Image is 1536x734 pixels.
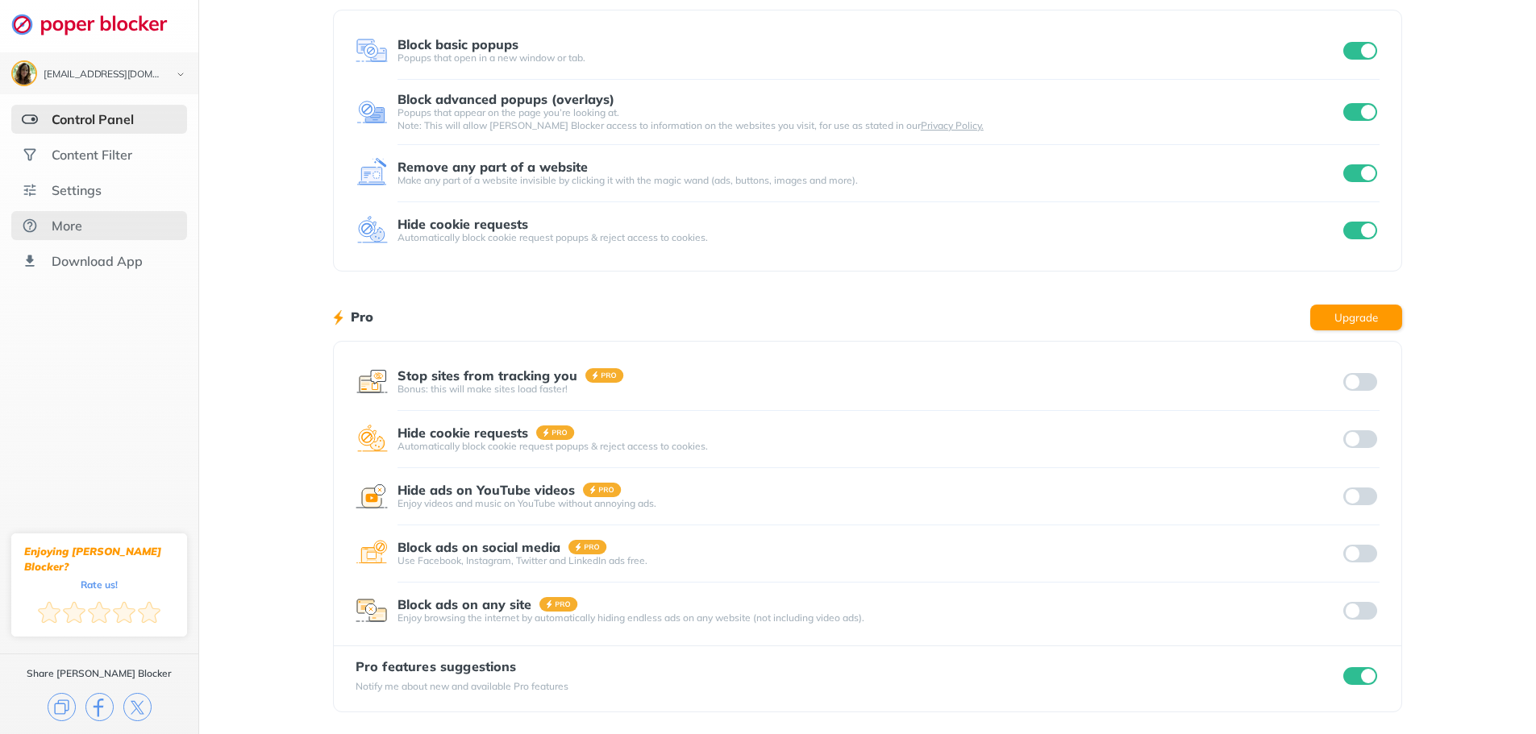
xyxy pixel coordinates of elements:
[81,581,118,588] div: Rate us!
[22,147,38,163] img: social.svg
[356,537,388,570] img: feature icon
[539,597,578,612] img: pro-badge.svg
[921,119,984,131] a: Privacy Policy.
[22,253,38,269] img: download-app.svg
[398,612,1341,624] div: Enjoy browsing the internet by automatically hiding endless ads on any website (not including vid...
[24,544,174,574] div: Enjoying [PERSON_NAME] Blocker?
[583,483,622,497] img: pro-badge.svg
[398,160,588,174] div: Remove any part of a website
[398,483,575,497] div: Hide ads on YouTube videos
[356,157,388,189] img: feature icon
[44,69,163,81] div: pennyschweitzerprice@gmail.com
[585,368,624,383] img: pro-badge.svg
[52,253,143,269] div: Download App
[356,366,388,398] img: feature icon
[398,174,1341,187] div: Make any part of a website invisible by clicking it with the magic wand (ads, buttons, images and...
[85,693,114,721] img: facebook.svg
[536,425,575,440] img: pro-badge.svg
[356,423,388,455] img: feature icon
[52,147,132,163] div: Content Filter
[27,667,172,680] div: Share [PERSON_NAME] Blocker
[398,497,1341,510] div: Enjoy videos and music on YouTube without annoying ads.
[356,480,388,512] img: feature icon
[398,231,1341,244] div: Automatically block cookie request popups & reject access to cookies.
[398,368,577,383] div: Stop sites from tracking you
[398,52,1341,64] div: Popups that open in a new window or tab.
[568,540,607,554] img: pro-badge.svg
[22,111,38,127] img: features-selected.svg
[398,597,531,612] div: Block ads on any site
[22,218,38,234] img: about.svg
[398,540,560,554] div: Block ads on social media
[398,92,614,106] div: Block advanced popups (overlays)
[356,659,568,674] div: Pro features suggestions
[1310,305,1402,330] button: Upgrade
[356,595,388,627] img: feature icon
[398,106,1341,132] div: Popups that appear on the page you’re looking at. Note: This will allow [PERSON_NAME] Blocker acc...
[356,35,388,67] img: feature icon
[398,37,518,52] div: Block basic popups
[22,182,38,198] img: settings.svg
[356,214,388,247] img: feature icon
[48,693,76,721] img: copy.svg
[398,440,1341,453] div: Automatically block cookie request popups & reject access to cookies.
[333,308,343,327] img: lighting bolt
[52,111,134,127] div: Control Panel
[11,13,185,35] img: logo-webpage.svg
[356,96,388,128] img: feature icon
[13,62,35,85] img: ACg8ocJaYbyEeza_gsmF6LG7apVcutomybZWYbXw84KcCIyu9f7n=s96-c
[398,554,1341,567] div: Use Facebook, Instagram, Twitter and LinkedIn ads free.
[351,306,373,327] h1: Pro
[123,693,152,721] img: x.svg
[171,66,190,83] img: chevron-bottom-black.svg
[52,182,102,198] div: Settings
[52,218,82,234] div: More
[398,217,528,231] div: Hide cookie requests
[398,383,1341,396] div: Bonus: this will make sites load faster!
[356,680,568,693] div: Notify me about new and available Pro features
[398,425,528,440] div: Hide cookie requests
